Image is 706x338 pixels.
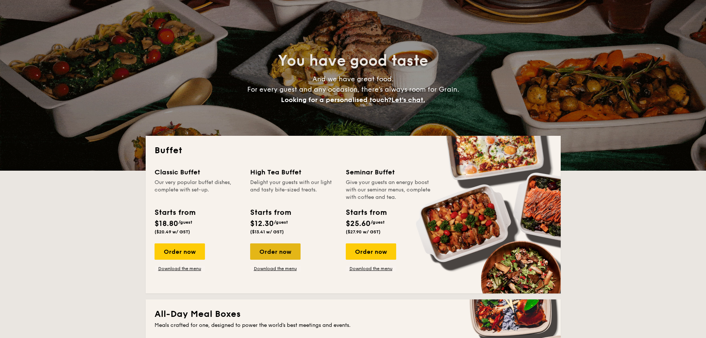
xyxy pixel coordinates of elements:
[250,179,337,201] div: Delight your guests with our light and tasty bite-sized treats.
[155,207,195,218] div: Starts from
[155,322,552,329] div: Meals crafted for one, designed to power the world's best meetings and events.
[250,243,301,260] div: Order now
[155,266,205,272] a: Download the menu
[346,266,396,272] a: Download the menu
[281,96,391,104] span: Looking for a personalised touch?
[155,145,552,157] h2: Buffet
[346,167,432,177] div: Seminar Buffet
[250,167,337,177] div: High Tea Buffet
[250,207,291,218] div: Starts from
[346,179,432,201] div: Give your guests an energy boost with our seminar menus, complete with coffee and tea.
[247,75,459,104] span: And we have great food. For every guest and any occasion, there’s always room for Grain.
[155,179,241,201] div: Our very popular buffet dishes, complete with set-up.
[250,266,301,272] a: Download the menu
[155,219,178,228] span: $18.80
[346,243,396,260] div: Order now
[274,220,288,225] span: /guest
[371,220,385,225] span: /guest
[155,167,241,177] div: Classic Buffet
[346,207,386,218] div: Starts from
[391,96,425,104] span: Let's chat.
[155,229,190,234] span: ($20.49 w/ GST)
[178,220,192,225] span: /guest
[346,229,381,234] span: ($27.90 w/ GST)
[250,229,284,234] span: ($13.41 w/ GST)
[155,243,205,260] div: Order now
[346,219,371,228] span: $25.60
[250,219,274,228] span: $12.30
[278,52,428,70] span: You have good taste
[155,308,552,320] h2: All-Day Meal Boxes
